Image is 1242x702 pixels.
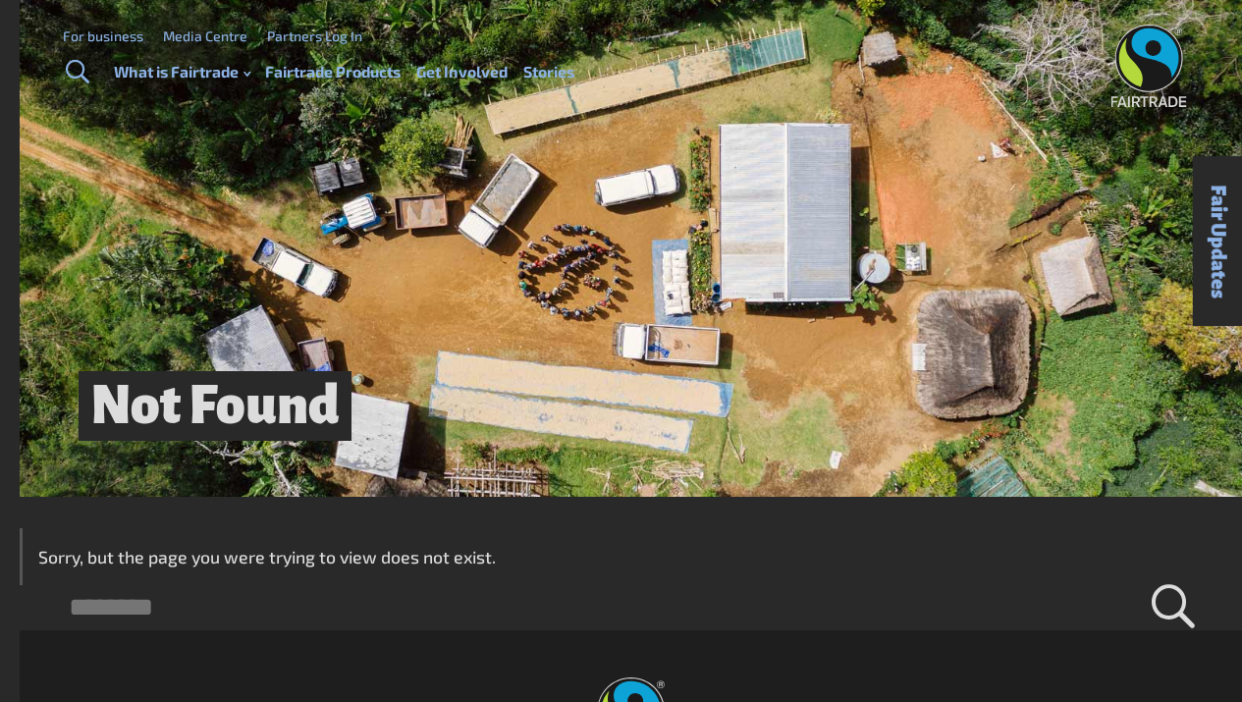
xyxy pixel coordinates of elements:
[267,27,362,44] a: Partners Log In
[416,58,508,85] a: Get Involved
[20,528,1242,585] div: Sorry, but the page you were trying to view does not exist.
[1111,25,1187,107] img: Fairtrade Australia New Zealand logo
[265,58,401,85] a: Fairtrade Products
[63,27,143,44] a: For business
[53,48,101,97] a: Toggle Search
[79,371,351,441] h1: Not Found
[114,58,250,85] a: What is Fairtrade
[523,58,574,85] a: Stories
[163,27,247,44] a: Media Centre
